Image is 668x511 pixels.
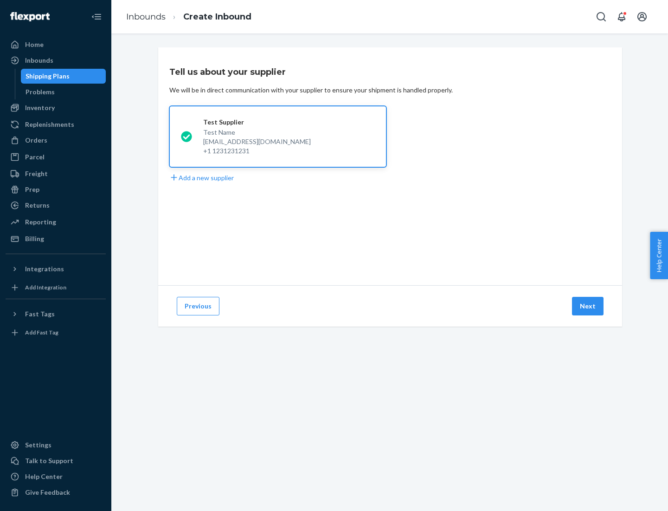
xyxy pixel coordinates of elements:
div: Add Integration [25,283,66,291]
div: Parcel [25,152,45,162]
a: Inbounds [126,12,166,22]
h3: Tell us about your supplier [169,66,286,78]
div: Fast Tags [25,309,55,319]
a: Settings [6,438,106,452]
div: Integrations [25,264,64,274]
div: Problems [26,87,55,97]
button: Give Feedback [6,485,106,500]
div: Billing [25,234,44,243]
ol: breadcrumbs [119,3,259,31]
button: Close Navigation [87,7,106,26]
a: Add Fast Tag [6,325,106,340]
button: Previous [177,297,219,315]
button: Open notifications [612,7,631,26]
div: Talk to Support [25,456,73,465]
a: Help Center [6,469,106,484]
button: Integrations [6,262,106,276]
a: Add Integration [6,280,106,295]
div: Reporting [25,217,56,227]
div: Freight [25,169,48,178]
button: Help Center [650,232,668,279]
a: Returns [6,198,106,213]
a: Freight [6,166,106,181]
div: We will be in direct communication with your supplier to ensure your shipment is handled properly. [169,85,453,95]
a: Prep [6,182,106,197]
div: Give Feedback [25,488,70,497]
a: Shipping Plans [21,69,106,84]
a: Home [6,37,106,52]
div: Add Fast Tag [25,328,58,336]
button: Open account menu [633,7,651,26]
a: Inventory [6,100,106,115]
a: Create Inbound [183,12,251,22]
div: Inventory [25,103,55,112]
a: Billing [6,231,106,246]
a: Replenishments [6,117,106,132]
a: Inbounds [6,53,106,68]
a: Talk to Support [6,453,106,468]
a: Orders [6,133,106,148]
button: Next [572,297,604,315]
button: Add a new supplier [169,173,234,183]
div: Prep [25,185,39,194]
div: Help Center [25,472,63,481]
div: Home [25,40,44,49]
a: Reporting [6,215,106,229]
div: Settings [25,440,51,450]
div: Returns [25,201,50,210]
div: Orders [25,136,47,145]
div: Replenishments [25,120,74,129]
button: Open Search Box [592,7,610,26]
div: Shipping Plans [26,72,70,81]
img: Flexport logo [10,12,50,21]
div: Inbounds [25,56,53,65]
button: Fast Tags [6,307,106,321]
a: Problems [21,85,106,99]
a: Parcel [6,150,106,164]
